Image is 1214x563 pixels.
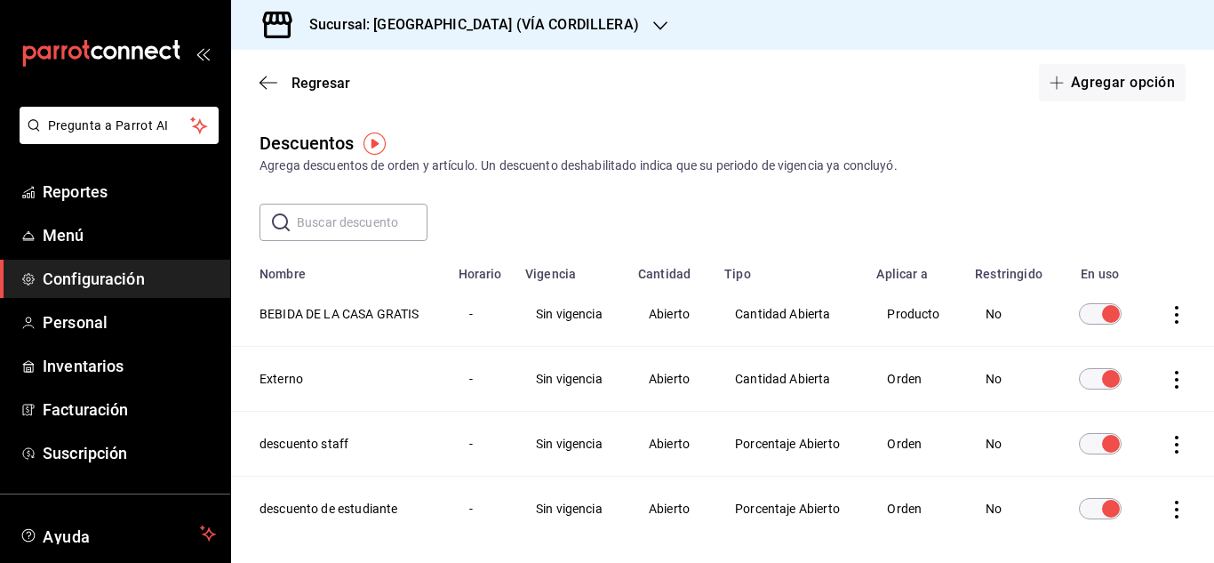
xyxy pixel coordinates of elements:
th: Horario [448,255,515,282]
td: Producto [866,282,964,347]
span: Regresar [292,75,350,92]
th: Tipo [714,255,866,282]
a: Pregunta a Parrot AI [12,129,219,148]
td: Porcentaje Abierto [714,477,866,542]
button: Agregar opción [1039,64,1186,101]
span: Ayuda [43,523,193,544]
span: Configuración [43,267,216,291]
img: Tooltip marker [363,133,386,155]
button: open_drawer_menu [196,46,210,60]
button: Pregunta a Parrot AI [20,107,219,144]
button: actions [1168,371,1186,389]
td: Orden [866,477,964,542]
th: descuento staff [231,412,448,477]
th: Vigencia [515,255,627,282]
td: - [448,347,515,412]
button: actions [1168,501,1186,519]
th: Aplicar a [866,255,964,282]
button: actions [1168,306,1186,324]
span: Facturación [43,398,216,422]
th: Restringido [964,255,1056,282]
td: Abierto [627,282,714,347]
div: Descuentos [260,130,354,157]
th: Cantidad [627,255,714,282]
td: - [448,282,515,347]
td: Sin vigencia [515,347,627,412]
button: actions [1168,436,1186,454]
input: Buscar descuento [297,205,427,240]
th: descuento de estudiante [231,477,448,542]
td: Abierto [627,477,714,542]
td: Orden [866,412,964,477]
span: Menú [43,223,216,247]
span: Personal [43,310,216,334]
span: Reportes [43,180,216,204]
span: Pregunta a Parrot AI [48,117,191,135]
span: Suscripción [43,441,216,465]
th: BEBIDA DE LA CASA GRATIS [231,282,448,347]
td: Porcentaje Abierto [714,412,866,477]
h3: Sucursal: [GEOGRAPHIC_DATA] (VÍA CORDILLERA) [295,14,639,36]
td: Cantidad Abierta [714,347,866,412]
td: Sin vigencia [515,282,627,347]
th: En uso [1056,255,1144,282]
td: Cantidad Abierta [714,282,866,347]
div: Agrega descuentos de orden y artículo. Un descuento deshabilitado indica que su periodo de vigenc... [260,157,1186,175]
td: - [448,477,515,542]
th: Externo [231,347,448,412]
span: Inventarios [43,354,216,378]
td: Sin vigencia [515,477,627,542]
td: No [964,477,1056,542]
td: No [964,282,1056,347]
table: discountsTable [231,255,1214,541]
td: Abierto [627,412,714,477]
td: Orden [866,347,964,412]
td: Abierto [627,347,714,412]
td: No [964,347,1056,412]
td: No [964,412,1056,477]
td: - [448,412,515,477]
td: Sin vigencia [515,412,627,477]
button: Regresar [260,75,350,92]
